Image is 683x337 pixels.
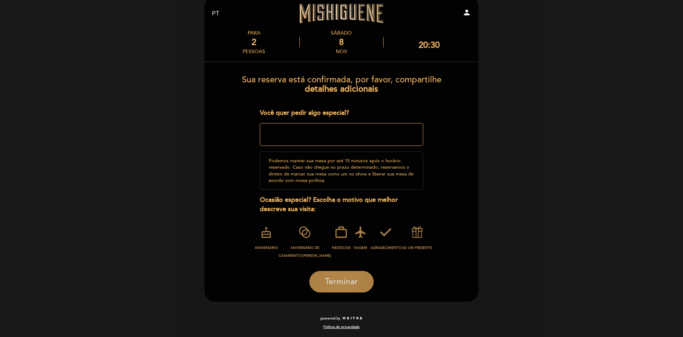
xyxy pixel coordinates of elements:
[297,4,386,24] a: Mishiguene
[243,48,265,55] div: pessoas
[320,316,363,321] a: powered by
[309,271,374,292] button: Terminar
[462,8,471,19] button: person
[300,48,383,55] div: nov
[243,37,265,47] div: 2
[323,325,360,330] a: Política de privacidade
[260,108,424,118] div: Você quer pedir algo especial?
[260,195,424,214] div: Ocasião especial? Escolha o motivo que melhor descreve sua visita:
[255,246,278,250] span: ANIVERSÁRIO
[243,30,265,36] div: PARA
[300,30,383,36] div: Sábado
[342,317,363,320] img: MEITRE
[402,246,432,250] span: SO UM PRESENTE
[300,37,383,47] div: 8
[242,75,441,85] span: Sua reserva está confirmada, por favor, compartilhe
[325,277,358,287] span: Terminar
[260,152,424,190] div: Podemos manter sua mesa por até 15 minutos após o horário reservado. Caso não chegue no prazo det...
[462,8,471,17] i: person
[332,246,350,250] span: NEGÓCIOS
[320,316,340,321] span: powered by
[279,246,331,258] span: ANIVERSÁRIO DE CASAMENTO/[PERSON_NAME]
[354,246,367,250] span: VIAGEM
[419,40,440,50] div: 20:30
[370,246,401,250] span: AGRADECIMENTO
[305,84,378,94] b: detalhes adicionais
